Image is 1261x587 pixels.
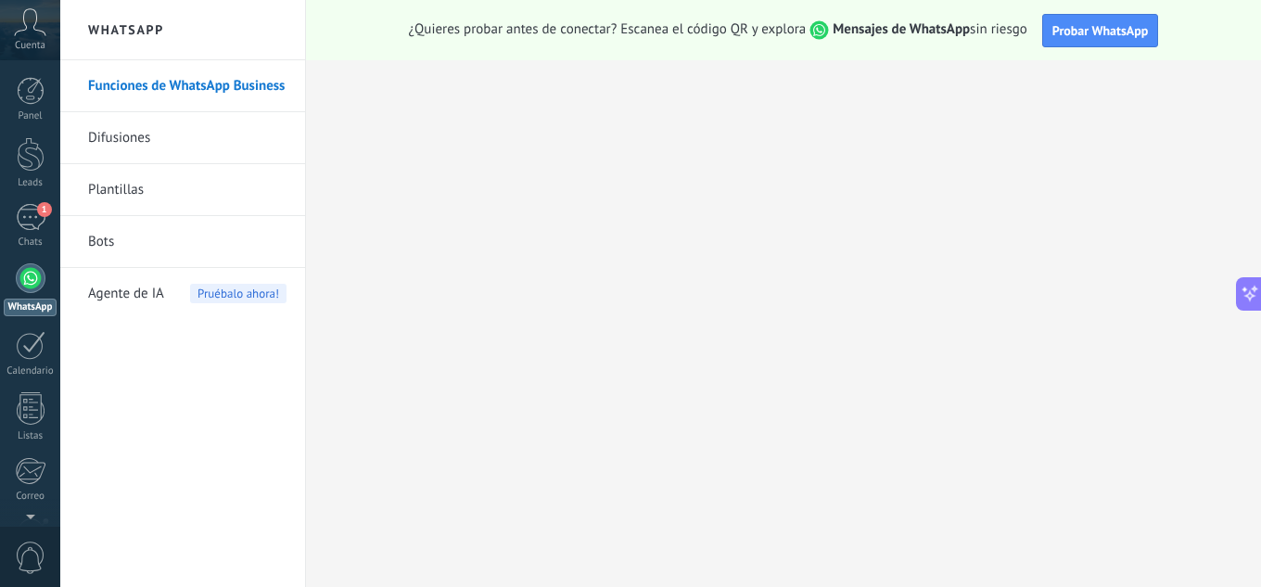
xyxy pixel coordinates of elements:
li: Funciones de WhatsApp Business [60,60,305,112]
span: Agente de IA [88,268,164,320]
span: Pruébalo ahora! [190,284,287,303]
div: Calendario [4,365,57,377]
div: Chats [4,236,57,249]
span: 1 [37,202,52,217]
a: Funciones de WhatsApp Business [88,60,287,112]
li: Difusiones [60,112,305,164]
div: Leads [4,177,57,189]
li: Plantillas [60,164,305,216]
div: WhatsApp [4,299,57,316]
div: Panel [4,110,57,122]
a: Difusiones [88,112,287,164]
span: ¿Quieres probar antes de conectar? Escanea el código QR y explora sin riesgo [409,20,1027,40]
span: Probar WhatsApp [1052,22,1149,39]
a: Agente de IAPruébalo ahora! [88,268,287,320]
li: Bots [60,216,305,268]
a: Plantillas [88,164,287,216]
strong: Mensajes de WhatsApp [833,20,970,38]
button: Probar WhatsApp [1042,14,1159,47]
span: Cuenta [15,40,45,52]
div: Correo [4,491,57,503]
a: Bots [88,216,287,268]
div: Listas [4,430,57,442]
li: Agente de IA [60,268,305,319]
